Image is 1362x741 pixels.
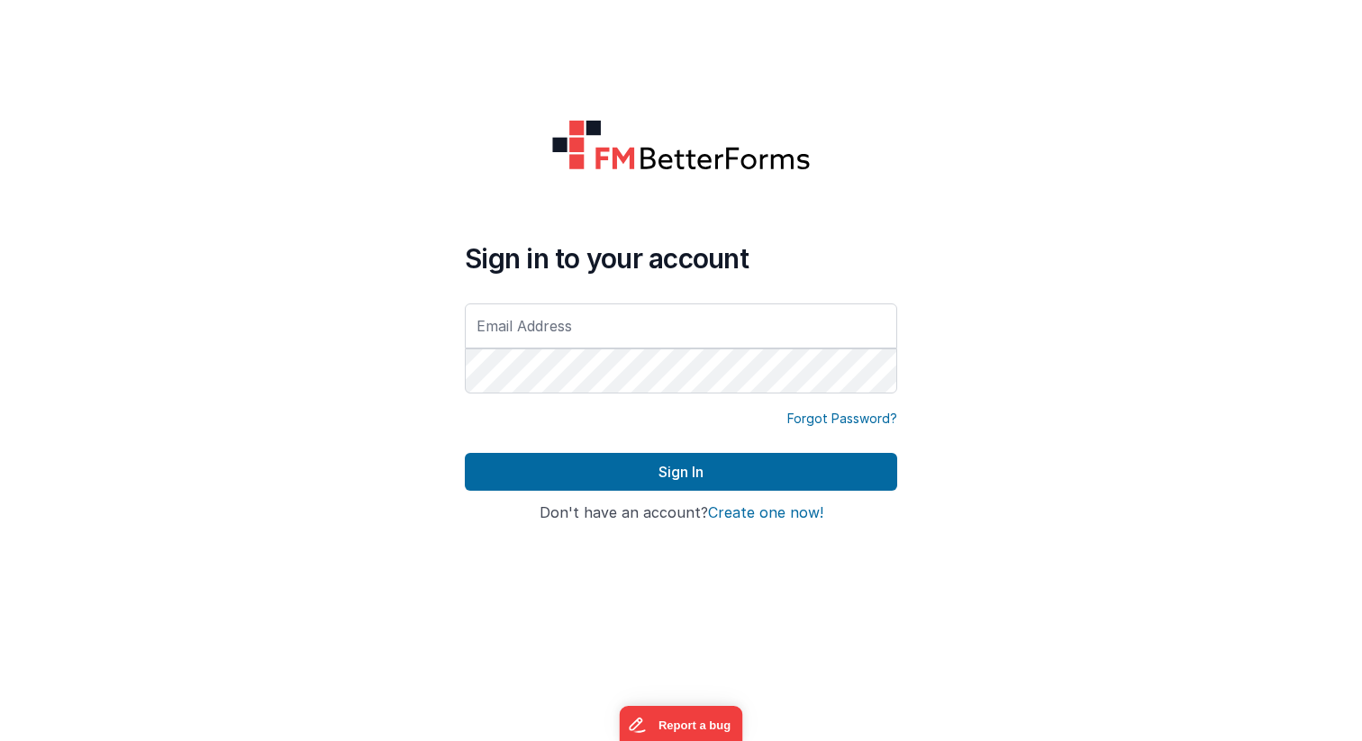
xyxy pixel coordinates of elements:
input: Email Address [465,303,897,348]
button: Sign In [465,453,897,491]
h4: Don't have an account? [465,505,897,521]
h4: Sign in to your account [465,242,897,275]
button: Create one now! [708,505,823,521]
a: Forgot Password? [787,410,897,428]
